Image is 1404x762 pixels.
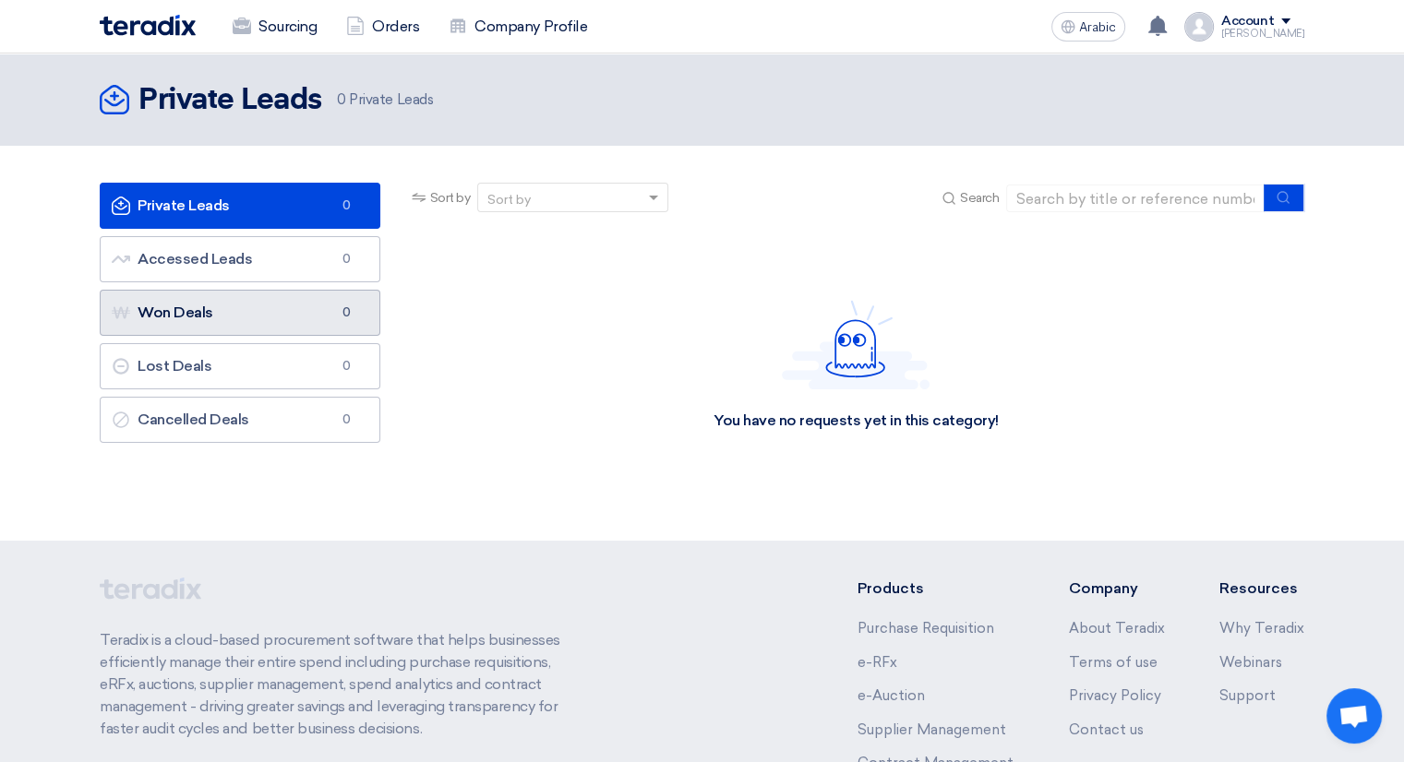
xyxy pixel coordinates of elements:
a: Private Leads0 [100,183,380,229]
a: Won Deals0 [100,290,380,336]
font: Resources [1219,579,1298,597]
font: 0 [342,198,350,212]
font: Company [1068,579,1137,597]
a: Lost Deals0 [100,343,380,389]
font: Teradix is ​​a cloud-based procurement software that helps businesses efficiently manage their en... [100,631,560,737]
a: Contact us [1068,721,1143,738]
a: About Teradix [1068,620,1164,637]
img: Hello [782,300,930,389]
font: Sourcing [258,18,317,35]
font: 0 [342,412,350,426]
a: Webinars [1219,654,1282,671]
a: Purchase Requisition [858,620,994,637]
a: Terms of use [1068,654,1157,671]
font: Account [1221,13,1274,29]
a: Accessed Leads0 [100,236,380,282]
font: [PERSON_NAME] [1221,28,1304,40]
font: Cancelled Deals [138,411,249,428]
font: Private Leads [138,196,230,214]
a: e-Auction [858,687,925,704]
font: Search [960,190,999,206]
font: 0 [342,252,350,266]
font: Private Leads [138,86,322,115]
a: Orders [331,6,434,47]
font: Won Deals [138,304,213,321]
a: Cancelled Deals0 [100,397,380,443]
font: Accessed Leads [138,250,252,268]
font: 0 [342,305,350,319]
font: Sort by [430,190,471,206]
font: Private Leads [349,91,433,108]
font: Lost Deals [138,357,211,375]
font: Sort by [487,192,531,208]
a: Supplier Management [858,721,1006,738]
font: You have no requests yet in this category! [714,411,999,429]
a: Sourcing [218,6,331,47]
a: Privacy Policy [1068,687,1160,704]
font: Arabic [1079,19,1116,35]
font: Products [858,579,924,597]
a: e-RFx [858,654,897,671]
font: 0 [337,91,346,108]
a: Why Teradix [1219,620,1304,637]
font: 0 [342,359,350,373]
a: Support [1219,687,1276,704]
div: Open chat [1326,688,1382,744]
button: Arabic [1051,12,1125,42]
input: Search by title or reference number [1006,185,1265,212]
img: Teradix logo [100,15,196,36]
font: Company Profile [474,18,587,35]
font: Orders [372,18,419,35]
img: profile_test.png [1184,12,1214,42]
